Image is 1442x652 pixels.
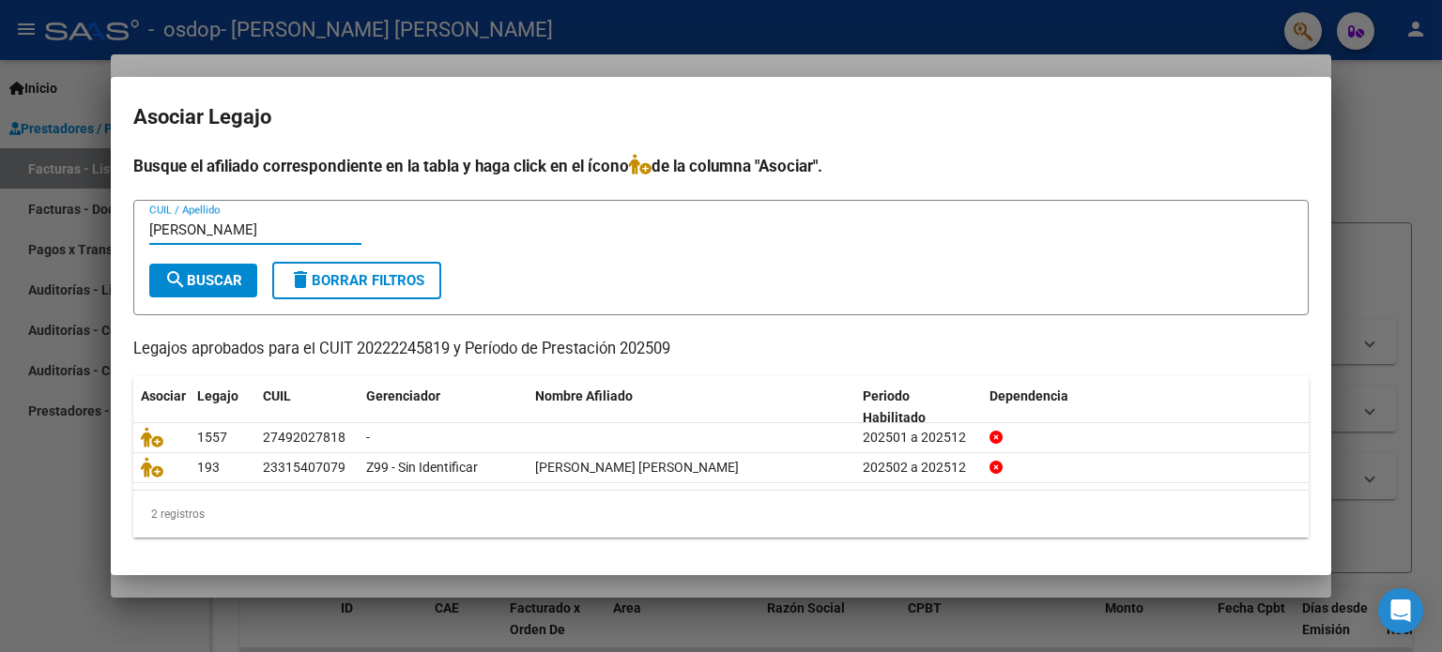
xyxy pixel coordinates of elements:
[989,388,1068,403] span: Dependencia
[263,427,345,448] div: 27492027818
[535,388,633,403] span: Nombre Afiliado
[263,457,345,478] div: 23315407079
[133,376,190,438] datatable-header-cell: Asociar
[1378,588,1423,633] div: Open Intercom Messenger
[289,268,312,291] mat-icon: delete
[133,154,1309,178] h4: Busque el afiliado correspondiente en la tabla y haga click en el ícono de la columna "Asociar".
[149,264,257,297] button: Buscar
[366,430,370,445] span: -
[190,376,255,438] datatable-header-cell: Legajo
[164,268,187,291] mat-icon: search
[535,460,739,475] span: GALLO MATIAS DAMIAN
[197,430,227,445] span: 1557
[197,388,238,403] span: Legajo
[982,376,1310,438] datatable-header-cell: Dependencia
[366,460,478,475] span: Z99 - Sin Identificar
[855,376,982,438] datatable-header-cell: Periodo Habilitado
[141,388,186,403] span: Asociar
[133,491,1309,538] div: 2 registros
[272,262,441,299] button: Borrar Filtros
[863,388,926,425] span: Periodo Habilitado
[863,427,974,448] div: 202501 a 202512
[366,388,440,403] span: Gerenciador
[133,99,1309,135] h2: Asociar Legajo
[197,460,220,475] span: 193
[289,272,424,289] span: Borrar Filtros
[863,457,974,478] div: 202502 a 202512
[263,388,291,403] span: CUIL
[133,338,1309,361] p: Legajos aprobados para el CUIT 20222245819 y Período de Prestación 202509
[255,376,359,438] datatable-header-cell: CUIL
[164,272,242,289] span: Buscar
[528,376,855,438] datatable-header-cell: Nombre Afiliado
[359,376,528,438] datatable-header-cell: Gerenciador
